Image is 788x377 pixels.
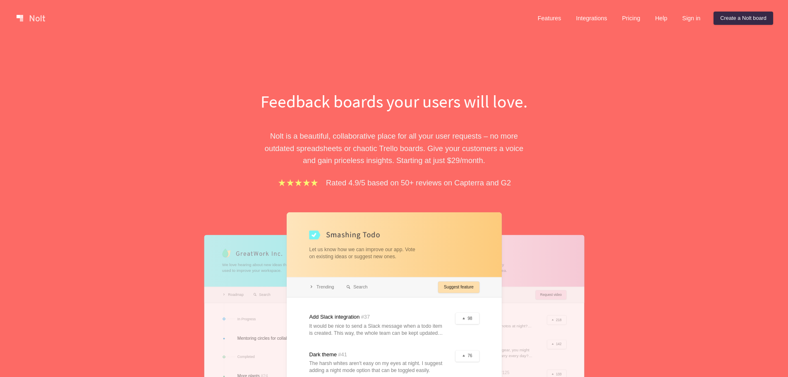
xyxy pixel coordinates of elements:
[277,178,319,187] img: stars.b067e34983.png
[714,12,773,25] a: Create a Nolt board
[569,12,613,25] a: Integrations
[531,12,568,25] a: Features
[616,12,647,25] a: Pricing
[649,12,674,25] a: Help
[251,89,537,113] h1: Feedback boards your users will love.
[251,130,537,166] p: Nolt is a beautiful, collaborative place for all your user requests – no more outdated spreadshee...
[326,177,511,189] p: Rated 4.9/5 based on 50+ reviews on Capterra and G2
[675,12,707,25] a: Sign in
